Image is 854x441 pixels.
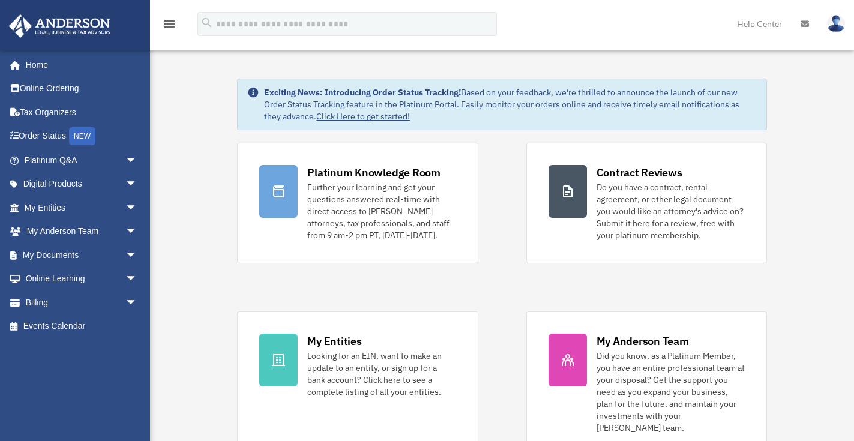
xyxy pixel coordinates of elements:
[125,243,149,268] span: arrow_drop_down
[264,86,756,122] div: Based on your feedback, we're thrilled to announce the launch of our new Order Status Tracking fe...
[8,53,149,77] a: Home
[237,143,478,263] a: Platinum Knowledge Room Further your learning and get your questions answered real-time with dire...
[307,181,456,241] div: Further your learning and get your questions answered real-time with direct access to [PERSON_NAM...
[597,165,682,180] div: Contract Reviews
[307,165,441,180] div: Platinum Knowledge Room
[597,181,745,241] div: Do you have a contract, rental agreement, or other legal document you would like an attorney's ad...
[597,334,689,349] div: My Anderson Team
[8,220,155,244] a: My Anderson Teamarrow_drop_down
[307,350,456,398] div: Looking for an EIN, want to make an update to an entity, or sign up for a bank account? Click her...
[162,17,176,31] i: menu
[316,111,410,122] a: Click Here to get started!
[8,314,155,338] a: Events Calendar
[8,243,155,267] a: My Documentsarrow_drop_down
[69,127,95,145] div: NEW
[200,16,214,29] i: search
[8,267,155,291] a: Online Learningarrow_drop_down
[8,77,155,101] a: Online Ordering
[264,87,461,98] strong: Exciting News: Introducing Order Status Tracking!
[597,350,745,434] div: Did you know, as a Platinum Member, you have an entire professional team at your disposal? Get th...
[8,100,155,124] a: Tax Organizers
[125,172,149,197] span: arrow_drop_down
[125,148,149,173] span: arrow_drop_down
[8,196,155,220] a: My Entitiesarrow_drop_down
[8,172,155,196] a: Digital Productsarrow_drop_down
[526,143,767,263] a: Contract Reviews Do you have a contract, rental agreement, or other legal document you would like...
[8,290,155,314] a: Billingarrow_drop_down
[125,220,149,244] span: arrow_drop_down
[162,21,176,31] a: menu
[125,290,149,315] span: arrow_drop_down
[827,15,845,32] img: User Pic
[125,196,149,220] span: arrow_drop_down
[125,267,149,292] span: arrow_drop_down
[8,148,155,172] a: Platinum Q&Aarrow_drop_down
[5,14,114,38] img: Anderson Advisors Platinum Portal
[307,334,361,349] div: My Entities
[8,124,155,149] a: Order StatusNEW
